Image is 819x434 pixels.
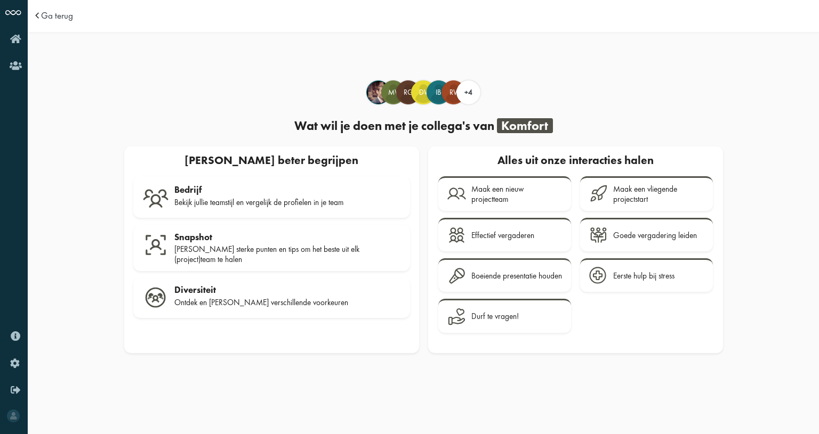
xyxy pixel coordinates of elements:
[580,176,713,211] a: Maak een vliegende projectstart
[438,258,571,292] a: Boeiende presentatie houden
[411,80,435,104] div: Daphne
[133,278,410,318] a: Diversiteit Ontdek en [PERSON_NAME] verschillende voorkeuren
[174,284,401,295] div: Diversiteit
[464,87,472,97] span: +4
[427,87,450,98] span: IB
[437,151,714,171] div: Alles uit onze interacties halen
[442,87,465,98] span: Rv
[438,299,571,333] a: Durf te vragen!
[294,118,494,134] span: Wat wil je doen met je collega's van
[41,11,73,20] a: Ga terug
[427,80,451,104] div: Ilona
[174,184,401,195] div: Bedrijf
[366,80,390,104] div: Jelte
[174,244,401,264] div: [PERSON_NAME] sterke punten en tips om het beste uit elk (project)team te halen
[396,80,420,104] div: Rian
[174,298,401,307] div: Ontdek en [PERSON_NAME] verschillende voorkeuren
[412,87,435,98] span: Dv
[174,232,401,242] div: Snapshot
[441,80,465,104] div: Rick
[133,176,410,218] a: Bedrijf Bekijk jullie teamstijl en vergelijk de profielen in je team
[613,231,697,240] div: Goede vergadering leiden
[580,258,713,292] a: Eerste hulp bij stress
[438,176,571,211] a: Maak een nieuw projectteam
[438,218,571,252] a: Effectief vergaderen
[133,225,410,271] a: Snapshot [PERSON_NAME] sterke punten en tips om het beste uit elk (project)team te halen
[129,151,414,171] div: [PERSON_NAME] beter begrijpen
[497,118,553,133] div: Komfort
[174,198,401,207] div: Bekijk jullie teamstijl en vergelijk de profielen in je team
[381,80,405,104] div: Mike
[613,184,704,204] div: Maak een vliegende projectstart
[471,312,519,321] div: Durf te vragen!
[471,231,534,240] div: Effectief vergaderen
[613,271,675,281] div: Eerste hulp bij stress
[471,184,562,204] div: Maak een nieuw projectteam
[382,87,405,98] span: Mv
[580,218,713,252] a: Goede vergadering leiden
[397,87,420,98] span: RG
[471,271,562,281] div: Boeiende presentatie houden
